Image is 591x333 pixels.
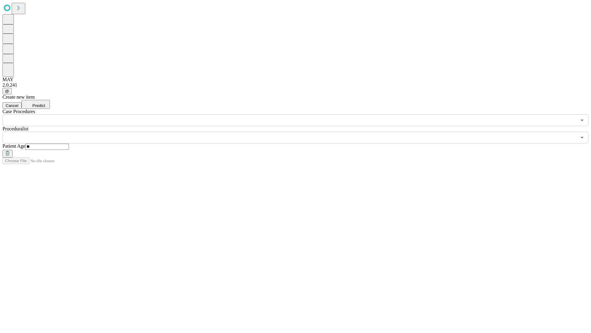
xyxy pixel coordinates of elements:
div: MAY [2,77,589,82]
span: Proceduralist [2,126,28,131]
div: 2.0.241 [2,82,589,88]
span: @ [5,89,9,93]
button: @ [2,88,12,94]
span: Cancel [6,103,18,108]
button: Cancel [2,102,22,109]
button: Predict [22,100,50,109]
button: Open [578,116,586,125]
span: Predict [32,103,45,108]
span: Create new item [2,94,35,100]
span: Scheduled Procedure [2,109,35,114]
span: Patient Age [2,143,25,149]
button: Open [578,133,586,142]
